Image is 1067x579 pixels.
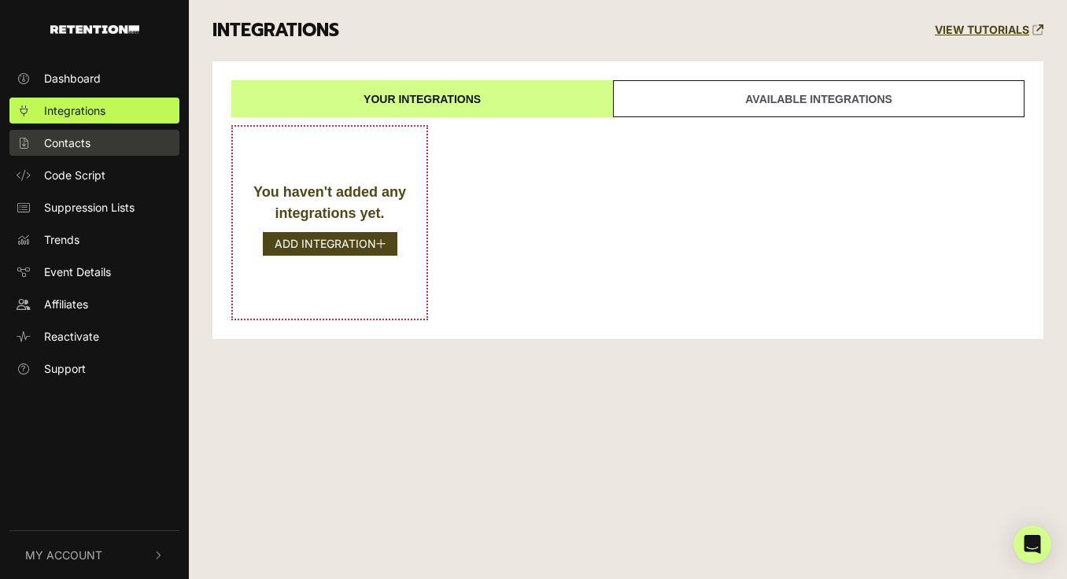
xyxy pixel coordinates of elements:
a: Support [9,356,179,382]
span: Suppression Lists [44,199,135,216]
button: My Account [9,531,179,579]
span: My Account [25,547,102,563]
div: You haven't added any integrations yet. [249,182,411,224]
a: Code Script [9,162,179,188]
span: Dashboard [44,70,101,87]
img: Retention.com [50,25,139,34]
span: Support [44,360,86,377]
span: Trends [44,231,79,248]
a: Available integrations [613,80,1025,117]
span: Contacts [44,135,90,151]
a: Event Details [9,259,179,285]
span: Integrations [44,102,105,119]
a: Trends [9,227,179,253]
a: Reactivate [9,323,179,349]
a: VIEW TUTORIALS [935,24,1043,37]
a: Suppression Lists [9,194,179,220]
div: Open Intercom Messenger [1013,526,1051,563]
a: Contacts [9,130,179,156]
a: Integrations [9,98,179,124]
a: Dashboard [9,65,179,91]
a: Your integrations [231,80,613,117]
span: Event Details [44,264,111,280]
h3: INTEGRATIONS [212,20,339,42]
span: Affiliates [44,296,88,312]
span: Code Script [44,167,105,183]
button: ADD INTEGRATION [263,232,397,256]
a: Affiliates [9,291,179,317]
span: Reactivate [44,328,99,345]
